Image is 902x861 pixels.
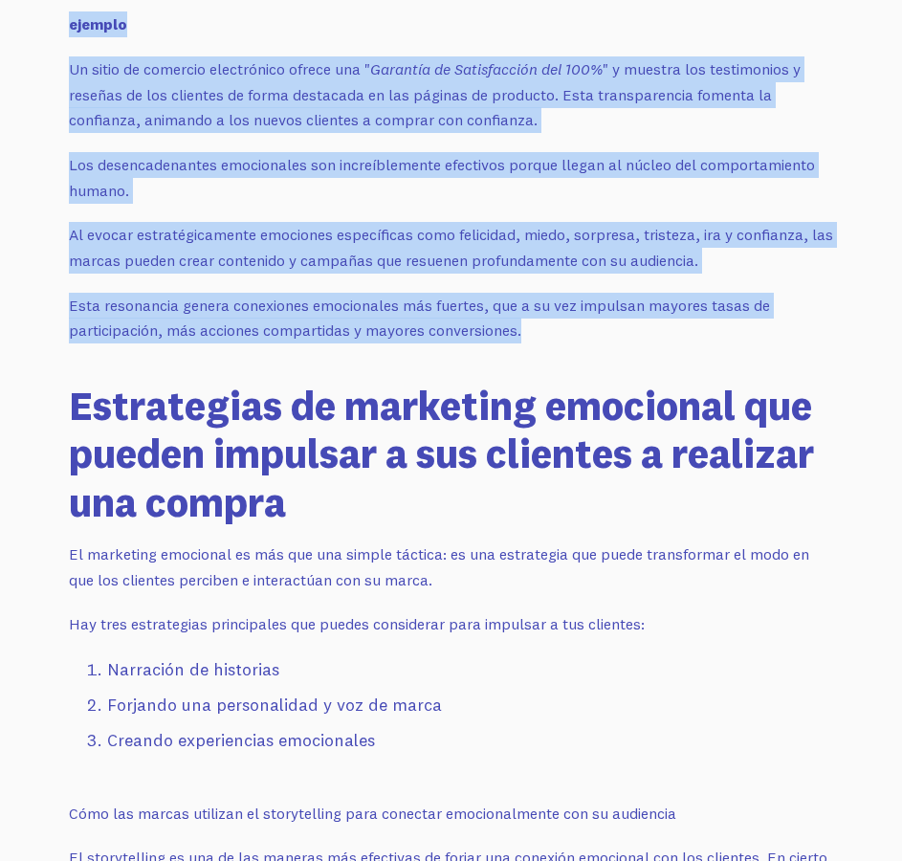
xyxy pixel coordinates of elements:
font: ejemplo [69,14,127,33]
font: Cómo las marcas utilizan el storytelling para conectar emocionalmente con su audiencia [69,804,676,823]
font: Forjando una personalidad y voz de marca [107,694,442,716]
font: Un sitio de comercio electrónico ofrece una " [69,59,370,78]
font: Los desencadenantes emocionales son increíblemente efectivos porque llegan al núcleo del comporta... [69,155,815,200]
font: Esta resonancia genera conexiones emocionales más fuertes, que a su vez impulsan mayores tasas de... [69,296,770,341]
font: " y muestra los testimonios y reseñas de los clientes de forma destacada en las páginas de produc... [69,59,801,129]
font: Narración de historias [107,658,279,680]
font: Al evocar estratégicamente emociones específicas como felicidad, miedo, sorpresa, tristeza, ira y... [69,225,833,270]
font: Creando experiencias emocionales [107,729,375,751]
font: Estrategias de marketing emocional que pueden impulsar a sus clientes a realizar una compra [69,381,814,527]
font: Garantía de Satisfacción del 100% [370,59,603,78]
font: Hay tres estrategias principales que puedes considerar para impulsar a tus clientes: [69,614,645,633]
font: El marketing emocional es más que una simple táctica: es una estrategia que puede transformar el ... [69,544,809,589]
